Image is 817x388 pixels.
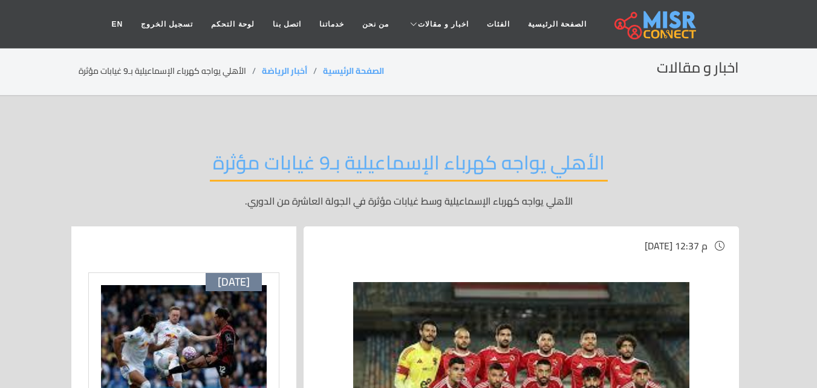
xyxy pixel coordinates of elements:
a: خدماتنا [310,13,353,36]
a: الصفحة الرئيسية [519,13,596,36]
a: من نحن [353,13,398,36]
a: أخبار الرياضة [262,63,307,79]
span: اخبار و مقالات [418,19,469,30]
span: [DATE] [218,275,250,289]
li: الأهلي يواجه كهرباء الإسماعيلية بـ9 غيابات مؤثرة [79,65,262,77]
span: [DATE] 12:37 م [645,237,708,255]
a: لوحة التحكم [202,13,263,36]
h2: الأهلي يواجه كهرباء الإسماعيلية بـ9 غيابات مؤثرة [210,151,608,182]
a: اتصل بنا [264,13,310,36]
a: الفئات [478,13,519,36]
h2: اخبار و مقالات [657,59,739,77]
p: الأهلي يواجه كهرباء الإسماعيلية وسط غيابات مؤثرة في الجولة العاشرة من الدوري. [79,194,739,208]
a: الصفحة الرئيسية [323,63,384,79]
a: تسجيل الخروج [132,13,202,36]
img: main.misr_connect [614,9,695,39]
a: اخبار و مقالات [398,13,478,36]
a: EN [102,13,132,36]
